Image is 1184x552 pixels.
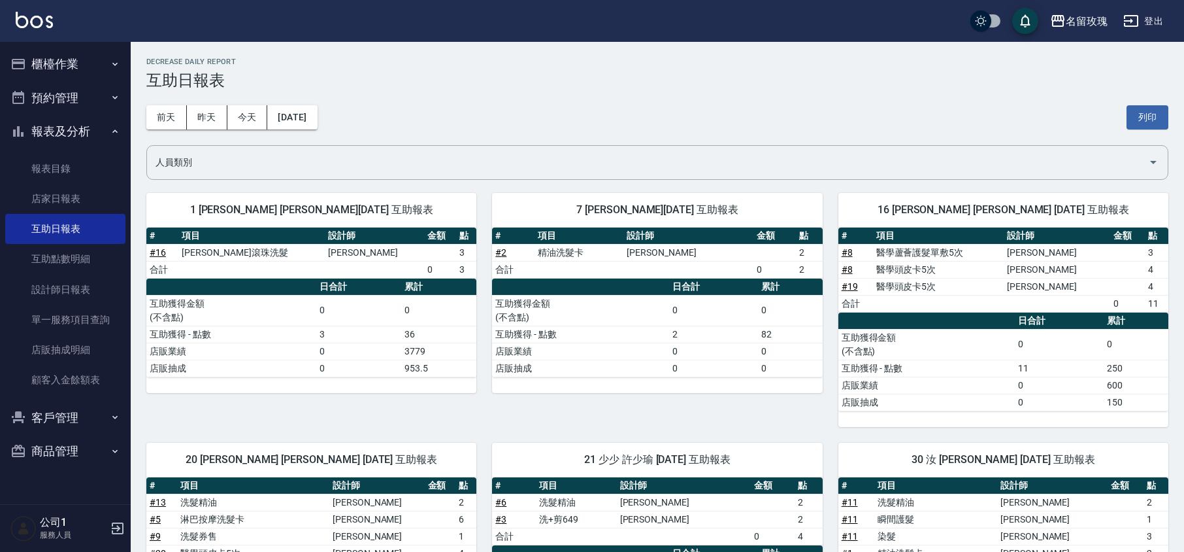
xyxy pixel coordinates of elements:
[329,494,425,511] td: [PERSON_NAME]
[10,515,37,542] img: Person
[150,514,161,525] a: #5
[838,228,1168,313] table: a dense table
[5,335,125,365] a: 店販抽成明細
[150,247,166,258] a: #16
[162,203,461,216] span: 1 [PERSON_NAME] [PERSON_NAME][DATE] 互助報表
[146,360,316,377] td: 店販抽成
[842,531,858,542] a: #11
[146,58,1168,66] h2: Decrease Daily Report
[401,360,476,377] td: 953.5
[617,511,751,528] td: [PERSON_NAME]
[455,511,476,528] td: 6
[854,453,1153,466] span: 30 汝 [PERSON_NAME] [DATE] 互助報表
[187,105,227,129] button: 昨天
[1015,329,1104,360] td: 0
[316,295,401,326] td: 0
[1015,394,1104,411] td: 0
[838,295,873,312] td: 合計
[146,343,316,360] td: 店販業績
[1104,377,1168,394] td: 600
[1104,313,1168,330] th: 累計
[874,477,997,494] th: 項目
[842,514,858,525] a: #11
[401,343,476,360] td: 3779
[227,105,268,129] button: 今天
[1126,105,1168,129] button: 列印
[536,511,616,528] td: 洗+剪649
[758,279,823,296] th: 累計
[1012,8,1038,34] button: save
[874,494,997,511] td: 洗髮精油
[751,528,795,545] td: 0
[492,477,822,545] table: a dense table
[455,494,476,511] td: 2
[492,360,669,377] td: 店販抽成
[536,494,616,511] td: 洗髮精油
[795,528,822,545] td: 4
[5,401,125,435] button: 客戶管理
[146,295,316,326] td: 互助獲得金額 (不含點)
[162,453,461,466] span: 20 [PERSON_NAME] [PERSON_NAME] [DATE] 互助報表
[1110,228,1145,245] th: 金額
[997,494,1108,511] td: [PERSON_NAME]
[177,528,329,545] td: 洗髮券售
[795,477,822,494] th: 點
[1004,228,1110,245] th: 設計師
[838,360,1015,377] td: 互助獲得 - 點數
[623,228,753,245] th: 設計師
[325,228,423,245] th: 設計師
[401,326,476,343] td: 36
[146,228,178,245] th: #
[492,261,534,278] td: 合計
[874,528,997,545] td: 染髮
[1015,313,1104,330] th: 日合計
[1145,228,1168,245] th: 點
[495,497,506,508] a: #6
[1045,8,1113,35] button: 名留玫瑰
[873,228,1004,245] th: 項目
[997,528,1108,545] td: [PERSON_NAME]
[838,313,1168,411] table: a dense table
[267,105,317,129] button: [DATE]
[669,295,758,326] td: 0
[669,326,758,343] td: 2
[492,295,669,326] td: 互助獲得金額 (不含點)
[5,305,125,335] a: 單一服務項目查詢
[1015,377,1104,394] td: 0
[456,228,476,245] th: 點
[758,326,823,343] td: 82
[753,228,796,245] th: 金額
[178,228,325,245] th: 項目
[1145,278,1168,295] td: 4
[753,261,796,278] td: 0
[456,244,476,261] td: 3
[146,477,177,494] th: #
[617,494,751,511] td: [PERSON_NAME]
[492,528,536,545] td: 合計
[838,377,1015,394] td: 店販業績
[146,228,476,279] table: a dense table
[534,228,623,245] th: 項目
[401,279,476,296] th: 累計
[842,264,853,275] a: #8
[617,477,751,494] th: 設計師
[669,343,758,360] td: 0
[177,494,329,511] td: 洗髮精油
[325,244,423,261] td: [PERSON_NAME]
[5,114,125,148] button: 報表及分析
[316,360,401,377] td: 0
[5,47,125,81] button: 櫃檯作業
[316,326,401,343] td: 3
[1015,360,1104,377] td: 11
[842,281,858,292] a: #19
[401,295,476,326] td: 0
[795,511,822,528] td: 2
[5,275,125,305] a: 設計師日報表
[5,184,125,214] a: 店家日報表
[758,295,823,326] td: 0
[508,453,806,466] span: 21 少少 許少瑜 [DATE] 互助報表
[842,497,858,508] a: #11
[1004,278,1110,295] td: [PERSON_NAME]
[150,497,166,508] a: #13
[795,494,822,511] td: 2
